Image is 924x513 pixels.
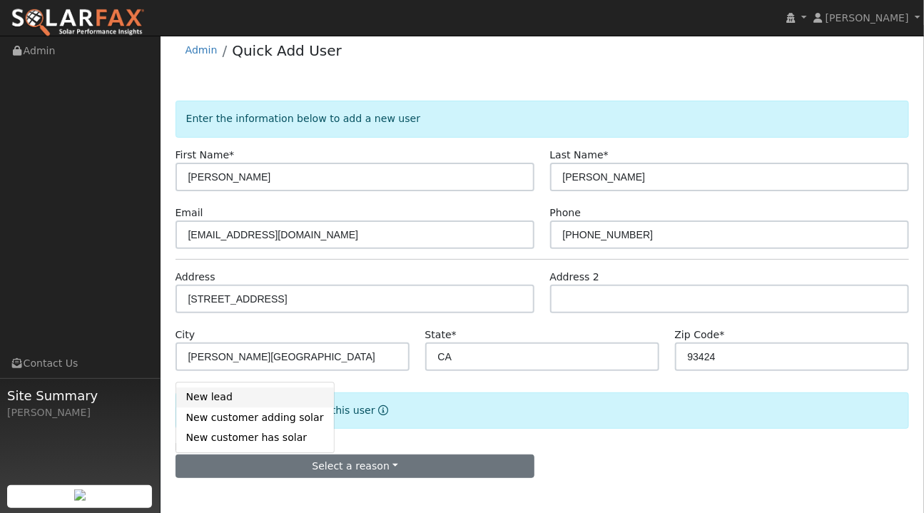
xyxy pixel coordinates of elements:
label: Address 2 [550,270,600,285]
label: First Name [176,148,235,163]
label: Zip Code [675,327,725,342]
label: Address [176,270,215,285]
label: Email [176,205,203,220]
div: [PERSON_NAME] [7,405,153,420]
a: Admin [186,44,218,56]
div: Enter the information below to add a new user [176,101,910,137]
img: SolarFax [11,8,145,38]
span: Required [720,329,725,340]
a: Reason for new user [375,405,389,416]
a: New lead [176,387,334,407]
span: Required [229,149,234,161]
a: New customer has solar [176,427,334,447]
label: State [425,327,457,342]
span: [PERSON_NAME] [826,12,909,24]
label: Last Name [550,148,609,163]
a: Quick Add User [232,42,342,59]
span: Required [452,329,457,340]
span: Site Summary [7,386,153,405]
a: New customer adding solar [176,407,334,427]
label: City [176,327,196,342]
img: retrieve [74,489,86,501]
span: Required [604,149,609,161]
label: Phone [550,205,582,220]
div: Select the reason for adding this user [176,392,910,429]
button: Select a reason [176,454,535,479]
